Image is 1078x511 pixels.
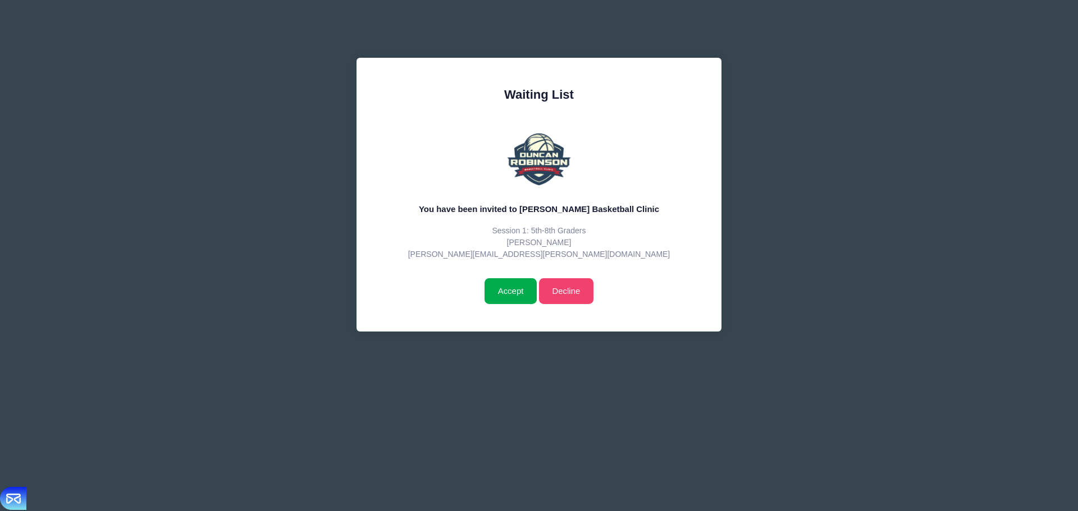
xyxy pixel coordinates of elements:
[384,248,695,260] p: [PERSON_NAME][EMAIL_ADDRESS][PERSON_NAME][DOMAIN_NAME]
[384,225,695,237] p: Session 1: 5th-8th Graders
[539,278,593,304] a: Decline
[384,85,695,104] div: Waiting List
[485,278,537,304] input: Accept
[505,126,573,193] img: Duncan Robinson Basketball Clinic
[384,237,695,248] p: [PERSON_NAME]
[384,204,695,214] h5: You have been invited to [PERSON_NAME] Basketball Clinic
